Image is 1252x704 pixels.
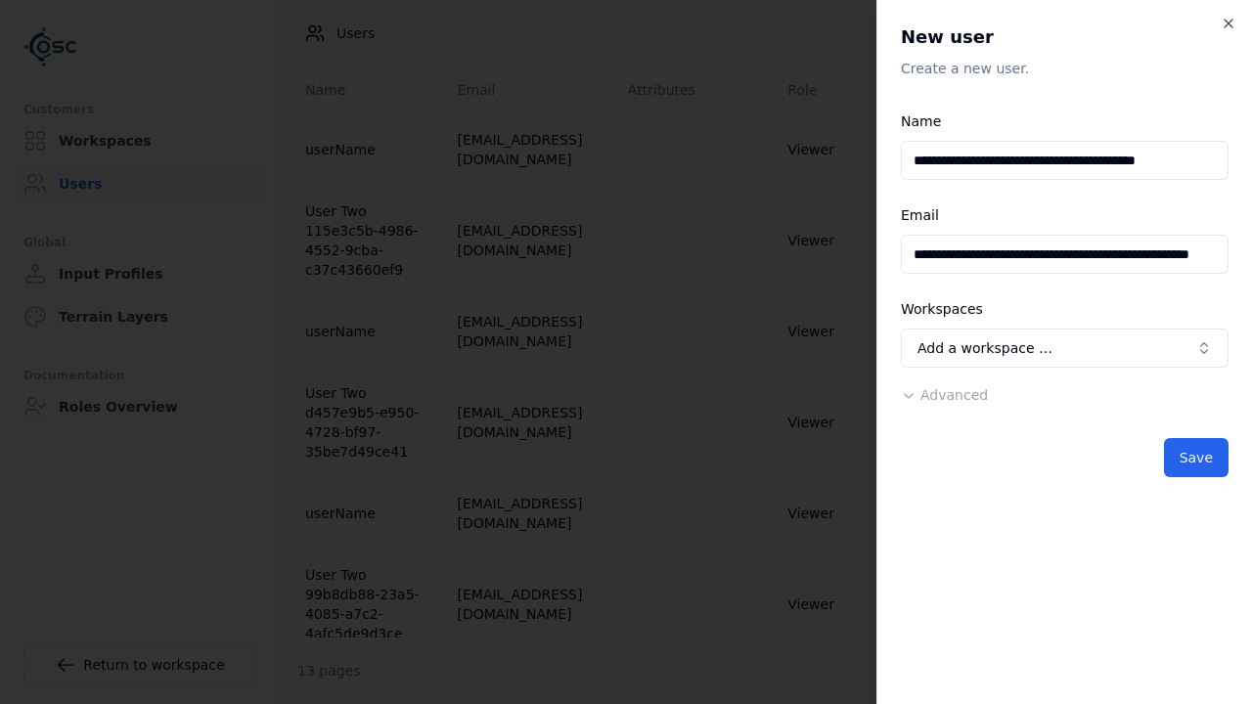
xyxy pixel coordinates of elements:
[1164,438,1229,477] button: Save
[901,385,988,405] button: Advanced
[917,338,1052,358] span: Add a workspace …
[901,23,1229,51] h2: New user
[920,387,988,403] span: Advanced
[901,113,941,129] label: Name
[901,207,939,223] label: Email
[901,301,983,317] label: Workspaces
[901,59,1229,78] p: Create a new user.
